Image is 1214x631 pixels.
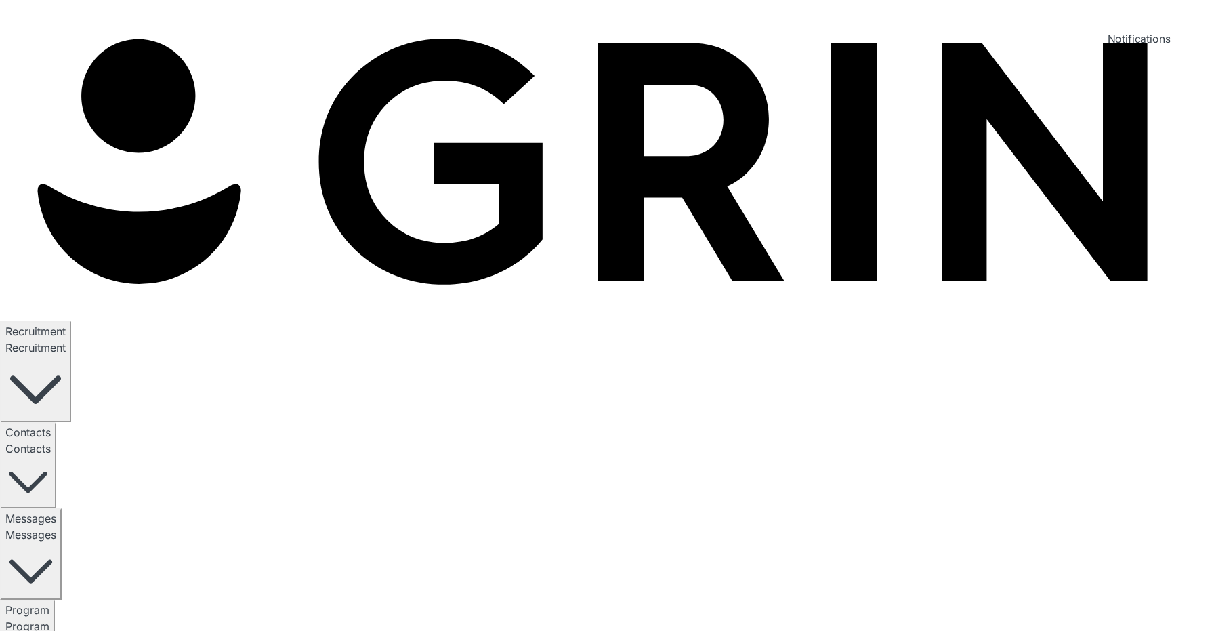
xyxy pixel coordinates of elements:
p: Recruitment [5,323,66,340]
p: Messages [5,510,56,527]
div: Notifications [1108,30,1171,46]
p: Program [5,602,49,618]
p: Contacts [5,441,51,457]
p: Recruitment [5,340,66,356]
p: Messages [5,527,56,543]
p: Contacts [5,424,51,441]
